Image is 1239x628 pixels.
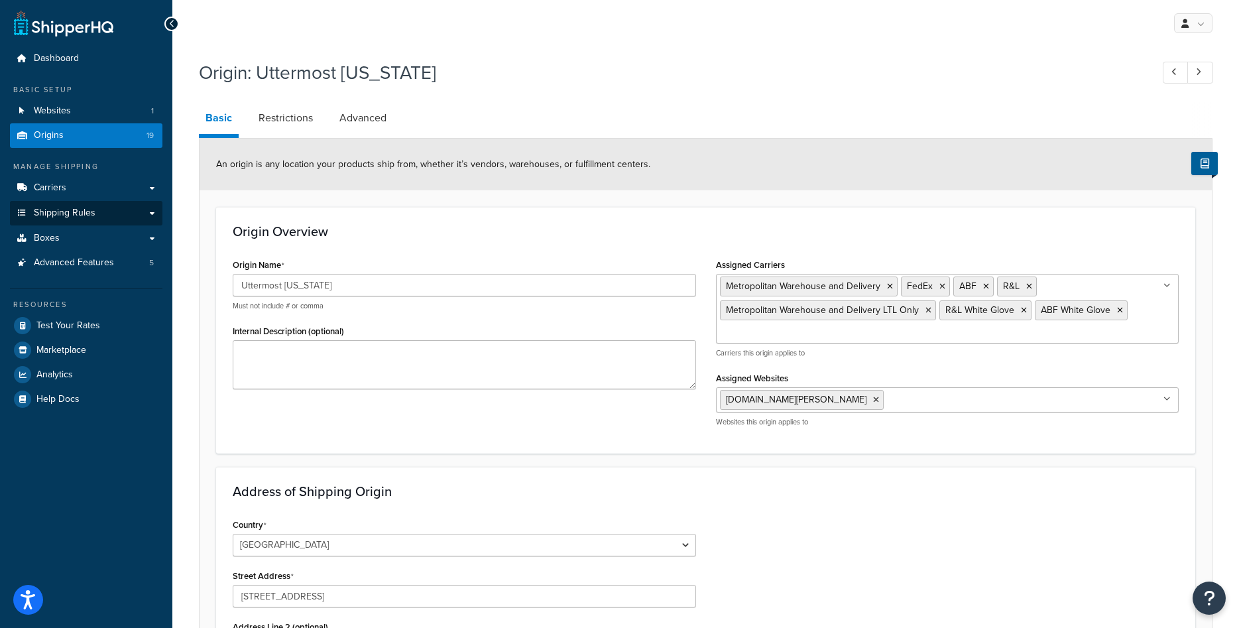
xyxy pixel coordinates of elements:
[10,176,162,200] a: Carriers
[34,130,64,141] span: Origins
[1193,582,1226,615] button: Open Resource Center
[34,257,114,269] span: Advanced Features
[34,105,71,117] span: Websites
[233,484,1179,499] h3: Address of Shipping Origin
[147,130,154,141] span: 19
[151,105,154,117] span: 1
[36,394,80,405] span: Help Docs
[10,123,162,148] a: Origins19
[149,257,154,269] span: 5
[10,84,162,95] div: Basic Setup
[945,303,1014,317] span: R&L White Glove
[233,301,696,311] p: Must not include # or comma
[10,99,162,123] li: Websites
[1041,303,1110,317] span: ABF White Glove
[233,260,284,271] label: Origin Name
[36,320,100,332] span: Test Your Rates
[36,369,73,381] span: Analytics
[716,373,788,383] label: Assigned Websites
[199,60,1138,86] h1: Origin: Uttermost [US_STATE]
[36,345,86,356] span: Marketplace
[10,314,162,338] a: Test Your Rates
[10,123,162,148] li: Origins
[1003,279,1020,293] span: R&L
[726,393,866,407] span: [DOMAIN_NAME][PERSON_NAME]
[233,520,266,531] label: Country
[716,417,1179,427] p: Websites this origin applies to
[233,571,294,582] label: Street Address
[1163,62,1189,84] a: Previous Record
[726,303,919,317] span: Metropolitan Warehouse and Delivery LTL Only
[1187,62,1213,84] a: Next Record
[10,299,162,310] div: Resources
[716,260,785,270] label: Assigned Carriers
[10,363,162,387] a: Analytics
[34,208,95,219] span: Shipping Rules
[10,161,162,172] div: Manage Shipping
[10,251,162,275] a: Advanced Features5
[10,251,162,275] li: Advanced Features
[233,224,1179,239] h3: Origin Overview
[333,102,393,134] a: Advanced
[10,201,162,225] a: Shipping Rules
[10,338,162,362] a: Marketplace
[959,279,976,293] span: ABF
[10,99,162,123] a: Websites1
[10,46,162,71] a: Dashboard
[716,348,1179,358] p: Carriers this origin applies to
[252,102,320,134] a: Restrictions
[1191,152,1218,175] button: Show Help Docs
[199,102,239,138] a: Basic
[10,226,162,251] a: Boxes
[34,182,66,194] span: Carriers
[216,157,650,171] span: An origin is any location your products ship from, whether it’s vendors, warehouses, or fulfillme...
[233,326,344,336] label: Internal Description (optional)
[34,233,60,244] span: Boxes
[34,53,79,64] span: Dashboard
[726,279,880,293] span: Metropolitan Warehouse and Delivery
[907,279,933,293] span: FedEx
[10,387,162,411] a: Help Docs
